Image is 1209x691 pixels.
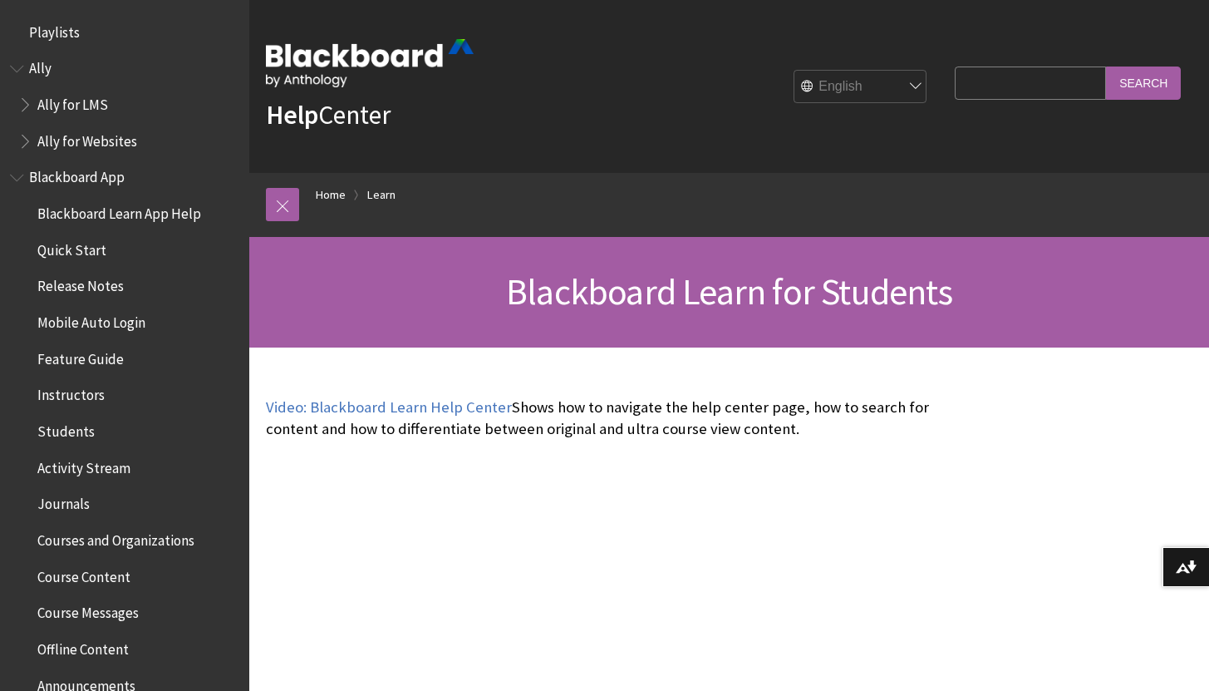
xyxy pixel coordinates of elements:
[266,98,318,131] strong: Help
[367,185,396,205] a: Learn
[37,200,201,222] span: Blackboard Learn App Help
[10,55,239,155] nav: Book outline for Anthology Ally Help
[266,397,512,417] a: Video: Blackboard Learn Help Center
[37,600,139,622] span: Course Messages
[37,563,130,585] span: Course Content
[794,71,927,104] select: Site Language Selector
[29,164,125,186] span: Blackboard App
[37,382,105,404] span: Instructors
[37,345,124,368] span: Feature Guide
[1106,67,1181,99] input: Search
[37,526,194,549] span: Courses and Organizations
[266,98,391,131] a: HelpCenter
[37,635,129,658] span: Offline Content
[266,39,474,87] img: Blackboard by Anthology
[37,273,124,295] span: Release Notes
[37,454,130,476] span: Activity Stream
[29,55,52,77] span: Ally
[29,18,80,41] span: Playlists
[37,236,106,259] span: Quick Start
[316,185,346,205] a: Home
[266,397,946,440] p: Shows how to navigate the help center page, how to search for content and how to differentiate be...
[506,269,952,314] span: Blackboard Learn for Students
[37,91,108,113] span: Ally for LMS
[10,18,239,47] nav: Book outline for Playlists
[37,491,90,513] span: Journals
[37,308,145,331] span: Mobile Auto Login
[37,417,95,440] span: Students
[37,127,137,150] span: Ally for Websites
